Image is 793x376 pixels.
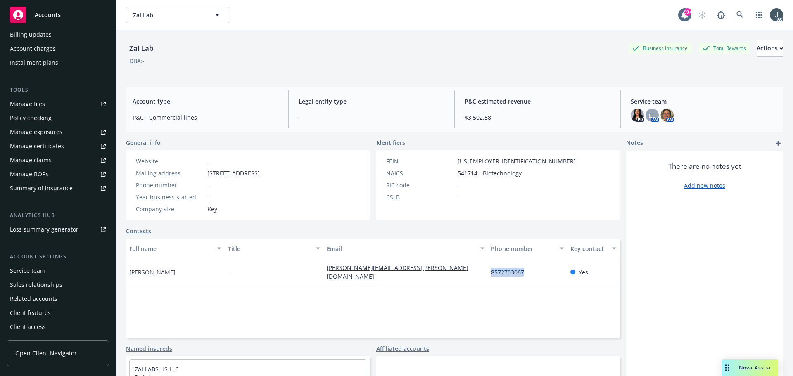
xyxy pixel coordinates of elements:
button: Email [323,239,488,258]
span: Service team [631,97,776,106]
a: Affiliated accounts [376,344,429,353]
div: Manage exposures [10,125,62,139]
div: Phone number [136,181,204,189]
span: P&C - Commercial lines [133,113,278,122]
div: DBA: - [129,57,145,65]
a: Summary of insurance [7,182,109,195]
a: Switch app [751,7,767,23]
a: Manage claims [7,154,109,167]
span: Accounts [35,12,61,18]
span: LL [649,111,655,120]
span: Key [207,205,217,213]
button: Phone number [488,239,567,258]
span: There are no notes yet [668,161,741,171]
a: Search [732,7,748,23]
div: Zai Lab [126,43,157,54]
img: photo [631,109,644,122]
div: 99+ [684,8,691,16]
a: Account charges [7,42,109,55]
div: Billing updates [10,28,52,41]
div: Policy checking [10,111,52,125]
a: Installment plans [7,56,109,69]
div: Drag to move [722,359,732,376]
div: Actions [757,40,783,56]
span: - [458,193,460,201]
div: Full name [129,244,212,253]
span: [STREET_ADDRESS] [207,169,260,177]
span: 541714 - Biotechnology [458,169,522,177]
a: Named insureds [126,344,172,353]
div: SIC code [386,181,454,189]
div: Loss summary generator [10,223,78,236]
span: $3,502.58 [465,113,610,122]
span: Identifiers [376,138,405,147]
div: Installment plans [10,56,58,69]
span: Account type [133,97,278,106]
div: Mailing address [136,169,204,177]
a: add [773,138,783,148]
a: Manage BORs [7,168,109,181]
span: Legal entity type [299,97,444,106]
div: Website [136,157,204,166]
div: Phone number [491,244,554,253]
span: General info [126,138,161,147]
div: Manage files [10,97,45,111]
a: Start snowing [694,7,710,23]
a: - [207,157,209,165]
div: Account charges [10,42,56,55]
span: - [207,193,209,201]
div: Sales relationships [10,278,62,291]
div: Company size [136,205,204,213]
a: Manage exposures [7,125,109,139]
div: CSLB [386,193,454,201]
span: Yes [579,268,588,277]
a: Related accounts [7,292,109,305]
div: Account settings [7,253,109,261]
a: Loss summary generator [7,223,109,236]
span: Nova Assist [739,364,772,371]
a: Manage certificates [7,140,109,153]
button: Key contact [567,239,620,258]
div: Email [327,244,475,253]
div: Client features [10,306,51,319]
a: Billing updates [7,28,109,41]
a: Service team [7,264,109,277]
a: Sales relationships [7,278,109,291]
div: FEIN [386,157,454,166]
a: Contacts [126,227,151,235]
div: Business Insurance [628,43,692,53]
button: Full name [126,239,225,258]
img: photo [770,8,783,21]
span: P&C estimated revenue [465,97,610,106]
span: - [207,181,209,189]
div: Tools [7,86,109,94]
div: Manage certificates [10,140,64,153]
div: Analytics hub [7,211,109,220]
button: Title [225,239,323,258]
button: Zai Lab [126,7,229,23]
span: [US_EMPLOYER_IDENTIFICATION_NUMBER] [458,157,576,166]
span: Notes [626,138,643,148]
a: Accounts [7,3,109,26]
a: Manage files [7,97,109,111]
div: NAICS [386,169,454,177]
div: Manage claims [10,154,52,167]
div: Summary of insurance [10,182,73,195]
button: Nova Assist [722,359,778,376]
span: Zai Lab [133,11,204,19]
span: - [458,181,460,189]
span: Open Client Navigator [15,349,77,357]
button: Actions [757,40,783,57]
div: Total Rewards [698,43,750,53]
a: Add new notes [684,181,725,190]
span: - [299,113,444,122]
a: Client features [7,306,109,319]
a: [PERSON_NAME][EMAIL_ADDRESS][PERSON_NAME][DOMAIN_NAME] [327,264,468,280]
div: Manage BORs [10,168,49,181]
div: Year business started [136,193,204,201]
div: Client access [10,320,46,333]
a: Client access [7,320,109,333]
a: Policy checking [7,111,109,125]
img: photo [660,109,674,122]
